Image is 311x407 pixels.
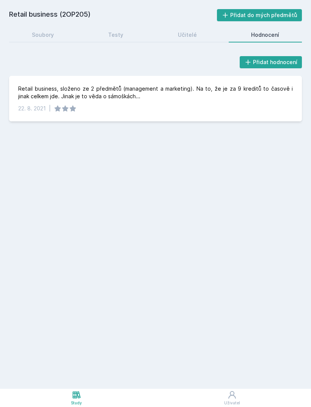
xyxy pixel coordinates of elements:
[251,31,279,39] div: Hodnocení
[217,9,302,21] button: Přidat do mých předmětů
[32,31,54,39] div: Soubory
[224,400,240,406] div: Uživatel
[108,31,123,39] div: Testy
[9,9,217,21] h2: Retail business (2OP205)
[9,27,77,42] a: Soubory
[155,27,220,42] a: Učitelé
[240,56,302,68] button: Přidat hodnocení
[86,27,146,42] a: Testy
[229,27,302,42] a: Hodnocení
[178,31,197,39] div: Učitelé
[71,400,82,406] div: Study
[49,105,51,112] div: |
[18,105,46,112] div: 22. 8. 2021
[18,85,293,100] div: Retail business, složeno ze 2 předmětů (management a marketing). Na to, že je za 9 kreditů to čas...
